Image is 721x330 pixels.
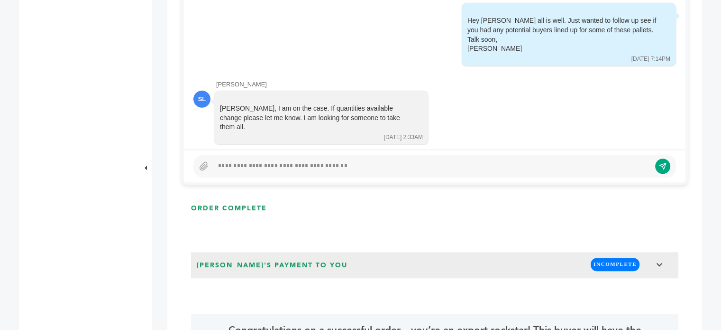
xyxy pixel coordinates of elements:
div: [PERSON_NAME] [216,80,676,89]
h3: ORDER COMPLETE [191,204,267,213]
span: INCOMPLETE [591,258,639,271]
div: Talk soon, [467,35,657,45]
div: [PERSON_NAME], I am on the case. If quantities available change please let me know. I am looking ... [220,104,410,132]
div: [DATE] 2:33AM [384,133,423,141]
div: Hey [PERSON_NAME] all is well. Just wanted to follow up see if you had any potential buyers lined... [467,16,657,53]
span: [PERSON_NAME]'s Payment to You [194,258,350,273]
div: [DATE] 7:14PM [631,55,670,63]
div: SL [193,91,210,108]
div: [PERSON_NAME] [467,44,657,54]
